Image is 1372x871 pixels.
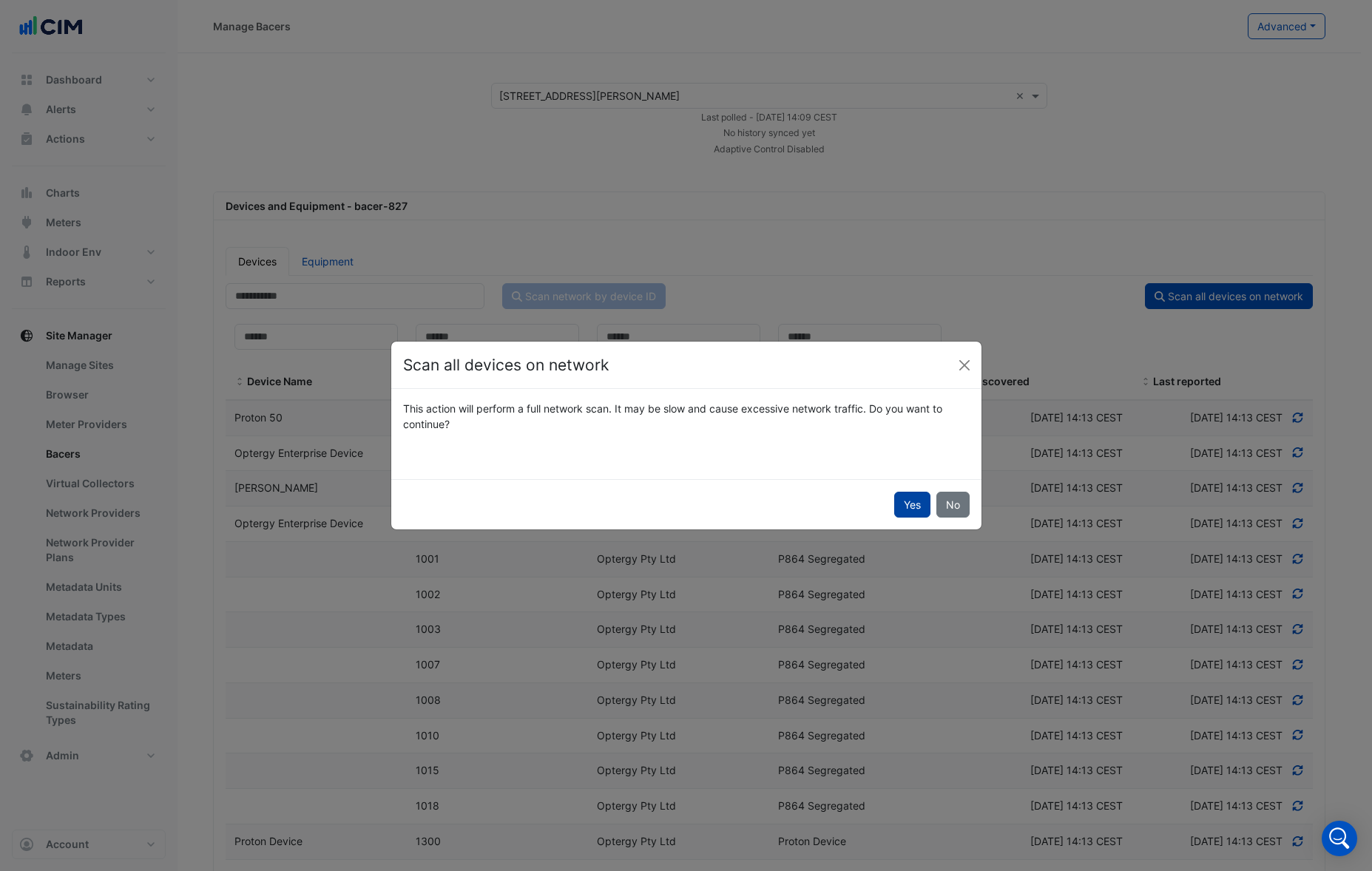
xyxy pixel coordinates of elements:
h4: Scan all devices on network [403,353,609,377]
div: This action will perform a full network scan. It may be slow and cause excessive network traffic.... [394,401,979,432]
button: Yes [894,492,930,518]
div: Open Intercom Messenger [1322,821,1357,856]
button: Close [953,354,976,376]
button: No [936,492,970,518]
